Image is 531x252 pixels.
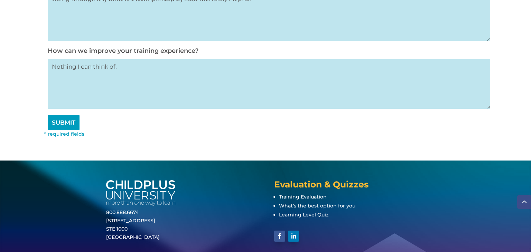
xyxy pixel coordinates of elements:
a: 800.888.6674 [106,209,139,215]
a: Follow on LinkedIn [288,231,299,242]
a: [STREET_ADDRESS]STE 1000[GEOGRAPHIC_DATA] [106,217,160,240]
a: Training Evaluation [279,194,327,200]
a: What’s the best option for you [279,203,355,209]
a: Follow on Facebook [274,231,285,242]
h4: Evaluation & Quizzes [274,180,425,192]
font: * required fields [44,131,84,137]
label: How can we improve your training experience? [48,47,198,55]
iframe: Chat Widget [496,219,531,252]
input: SUBMIT [48,115,80,130]
img: white-cpu-wordmark [106,180,175,206]
a: Learning Level Quiz [279,212,328,218]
